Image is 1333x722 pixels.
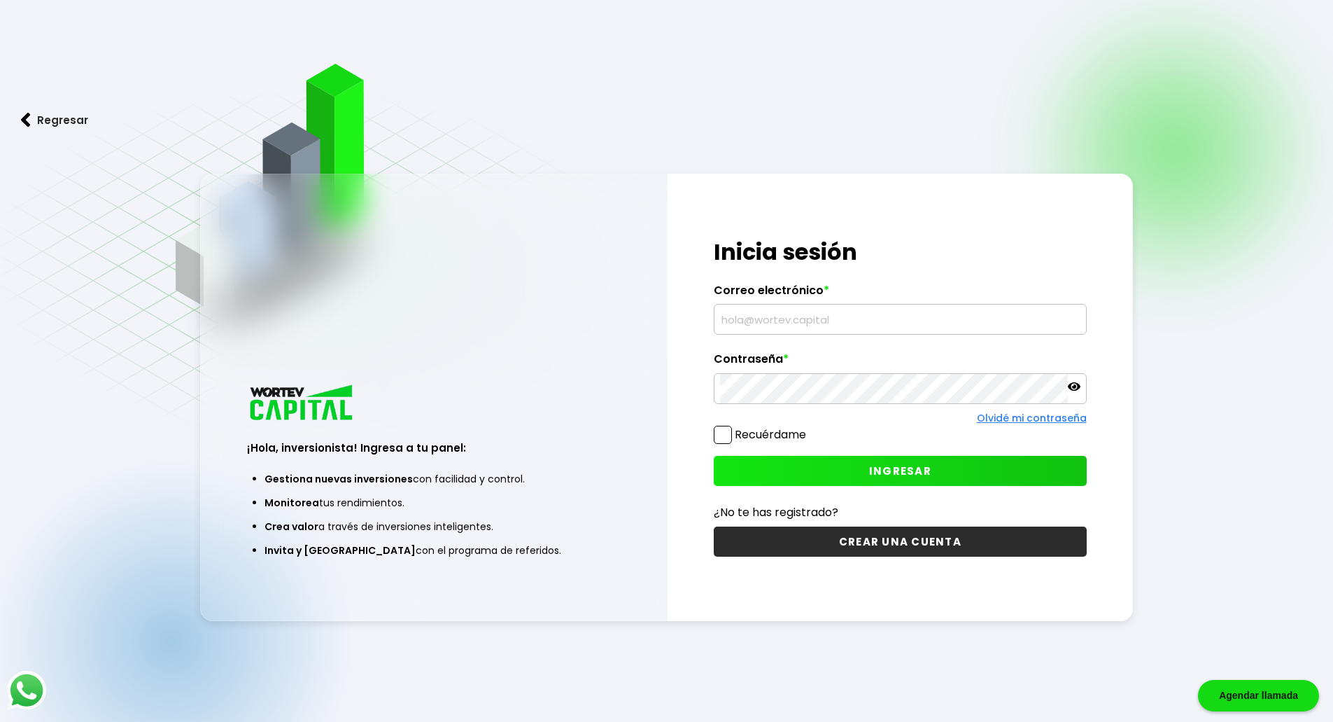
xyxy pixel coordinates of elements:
[247,383,358,424] img: logo_wortev_capital
[714,527,1087,557] button: CREAR UNA CUENTA
[265,520,318,534] span: Crea valor
[247,440,620,456] h3: ¡Hola, inversionista! Ingresa a tu panel:
[265,539,602,562] li: con el programa de referidos.
[714,352,1087,373] label: Contraseña
[7,671,46,710] img: logos_whatsapp-icon.242b2217.svg
[869,464,931,478] span: INGRESAR
[714,504,1087,557] a: ¿No te has registrado?CREAR UNA CUENTA
[977,411,1087,425] a: Olvidé mi contraseña
[265,491,602,515] li: tus rendimientos.
[735,426,806,443] label: Recuérdame
[265,515,602,539] li: a través de inversiones inteligentes.
[265,472,413,486] span: Gestiona nuevas inversiones
[21,113,31,127] img: flecha izquierda
[265,543,416,557] span: Invita y [GEOGRAPHIC_DATA]
[714,284,1087,305] label: Correo electrónico
[714,504,1087,521] p: ¿No te has registrado?
[714,235,1087,269] h1: Inicia sesión
[265,467,602,491] li: con facilidad y control.
[714,456,1087,486] button: INGRESAR
[265,496,319,510] span: Monitorea
[720,305,1080,334] input: hola@wortev.capital
[1198,680,1319,711] div: Agendar llamada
